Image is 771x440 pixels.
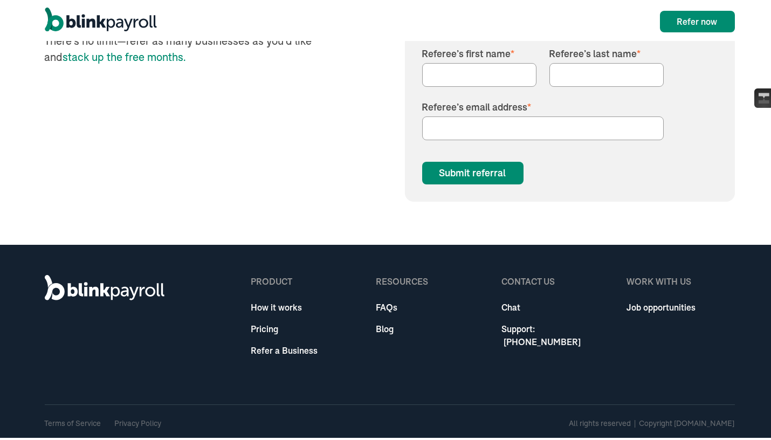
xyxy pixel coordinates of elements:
a: Pricing [251,320,318,333]
div: WORK WITH US [627,273,696,286]
label: Referee’s first name [422,44,536,59]
div: There’s no limit—refer as many businesses as you’d like and [45,31,332,63]
a: Refer now [660,9,735,30]
label: Referee’s last name [549,44,664,59]
div: All rights reserved | Copyright [DOMAIN_NAME] [569,416,735,427]
a: FAQs [376,299,428,312]
a: Terms of Service [45,416,101,426]
a: How it works [251,299,318,312]
input: Submit referral [422,160,524,182]
a: home [45,5,157,33]
label: Referee’s email address [422,98,664,112]
a: Privacy Policy [115,416,162,426]
a: Job opportunities [627,299,696,312]
a: Refer a Business [251,342,318,355]
a: Blog [376,320,428,333]
div: Resources [376,273,428,286]
a: Support: [PHONE_NUMBER] [501,320,609,346]
a: Chat [501,299,609,312]
div: product [251,273,318,286]
span: stack up the free months. [63,48,186,61]
div: Contact Us [501,273,609,286]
